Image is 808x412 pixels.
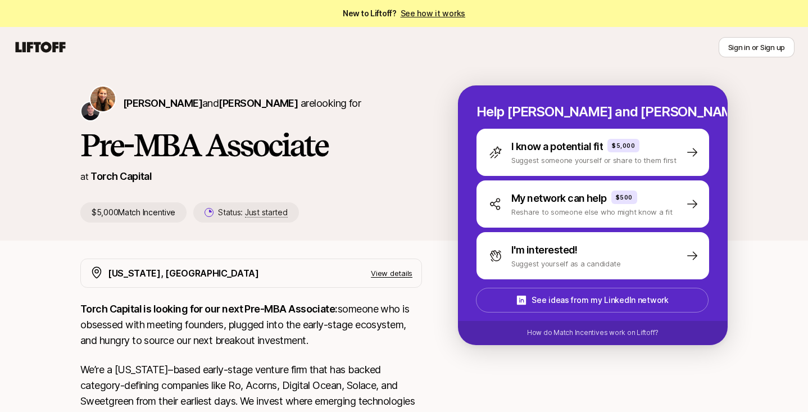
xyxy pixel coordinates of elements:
p: Help [PERSON_NAME] and [PERSON_NAME] hire [476,104,709,120]
p: View details [371,268,412,279]
a: Torch Capital [90,170,152,182]
p: $5,000 Match Incentive [80,202,187,223]
p: I'm interested! [511,242,578,258]
p: I know a potential fit [511,139,603,155]
span: and [202,97,298,109]
img: Katie Reiner [90,87,115,111]
p: How do Match Incentives work on Liftoff? [527,328,659,338]
p: See ideas from my LinkedIn network [532,293,668,307]
p: Reshare to someone else who might know a fit [511,206,673,218]
span: New to Liftoff? [343,7,465,20]
p: $500 [616,193,633,202]
p: are looking for [123,96,361,111]
p: at [80,169,88,184]
span: Just started [245,207,288,218]
p: Suggest someone yourself or share to them first [511,155,677,166]
span: [PERSON_NAME] [123,97,202,109]
h1: Pre-MBA Associate [80,128,422,162]
button: Sign in or Sign up [719,37,795,57]
span: [PERSON_NAME] [219,97,298,109]
img: Christopher Harper [81,102,99,120]
button: See ideas from my LinkedIn network [476,288,709,313]
p: Suggest yourself as a candidate [511,258,621,269]
p: My network can help [511,191,607,206]
a: See how it works [401,8,466,18]
p: $5,000 [612,141,635,150]
p: [US_STATE], [GEOGRAPHIC_DATA] [108,266,259,280]
strong: Torch Capital is looking for our next Pre-MBA Associate: [80,303,338,315]
p: someone who is obsessed with meeting founders, plugged into the early-stage ecosystem, and hungry... [80,301,422,348]
p: Status: [218,206,287,219]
